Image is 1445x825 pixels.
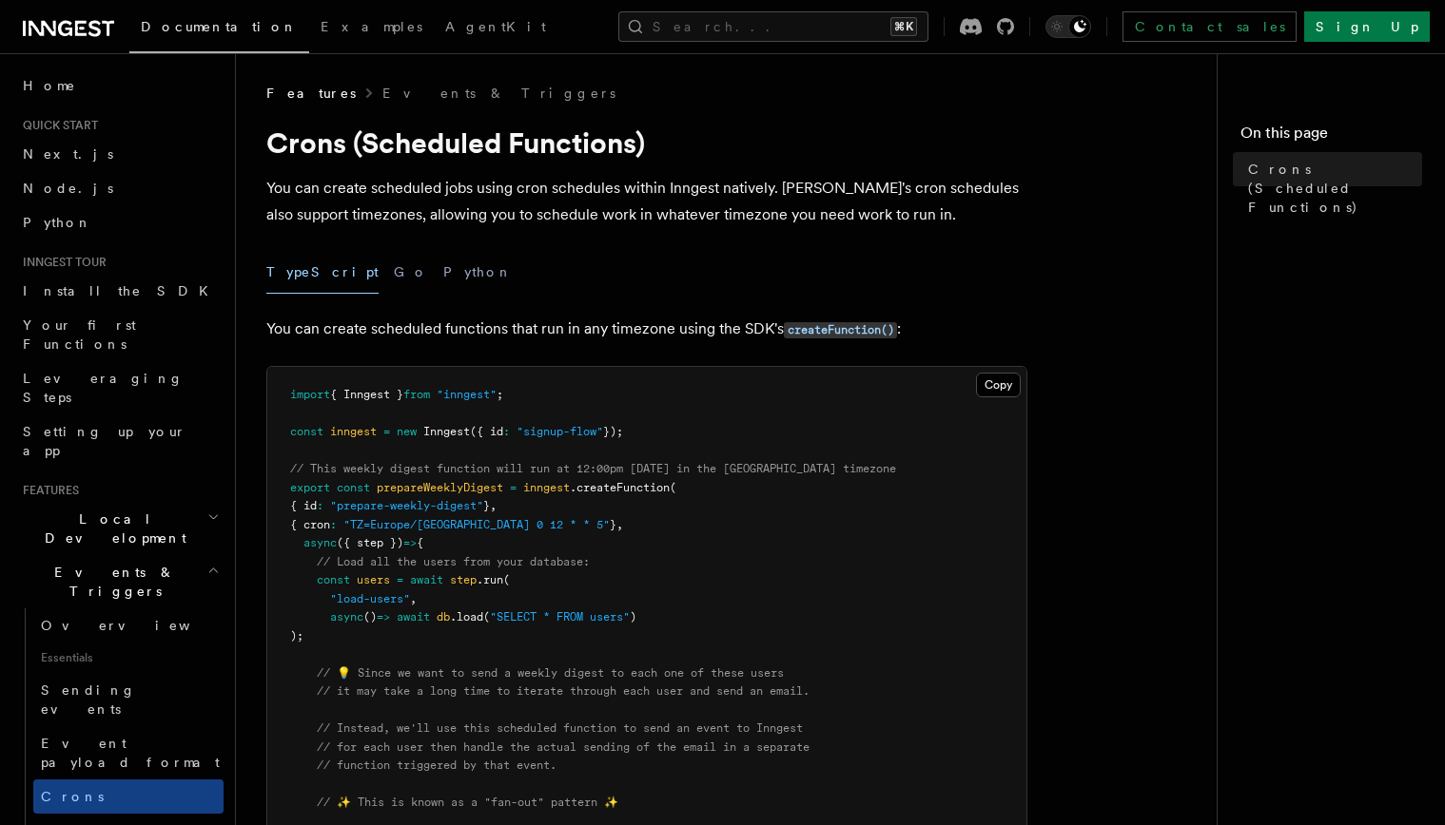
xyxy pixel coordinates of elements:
span: const [290,425,323,438]
span: , [616,518,623,531]
span: ( [503,573,510,586]
a: Setting up your app [15,414,224,468]
span: // Load all the users from your database: [317,555,590,568]
span: { Inngest } [330,388,403,401]
button: TypeScript [266,251,379,294]
a: Node.js [15,171,224,205]
span: step [450,573,477,586]
span: "signup-flow" [517,425,603,438]
span: Sending events [41,682,136,717]
span: // function triggered by that event. [317,758,557,772]
span: "load-users" [330,592,410,605]
p: You can create scheduled jobs using cron schedules within Inngest natively. [PERSON_NAME]'s cron ... [266,175,1027,228]
span: // This weekly digest function will run at 12:00pm [DATE] in the [GEOGRAPHIC_DATA] timezone [290,462,896,475]
span: export [290,481,330,494]
button: Toggle dark mode [1045,15,1091,38]
span: ( [670,481,676,494]
span: inngest [330,425,377,438]
span: prepareWeeklyDigest [377,481,503,494]
span: "prepare-weekly-digest" [330,499,483,512]
a: Examples [309,6,434,51]
a: Contact sales [1123,11,1297,42]
span: = [510,481,517,494]
span: Leveraging Steps [23,371,184,405]
span: await [410,573,443,586]
a: Next.js [15,137,224,171]
span: "inngest" [437,388,497,401]
span: Features [266,84,356,103]
a: Python [15,205,224,240]
a: Sign Up [1304,11,1430,42]
span: Crons [41,789,104,804]
span: ({ id [470,425,503,438]
span: Features [15,483,79,498]
span: // it may take a long time to iterate through each user and send an email. [317,684,810,698]
h4: On this page [1240,122,1422,152]
span: Documentation [141,19,298,34]
span: } [483,499,490,512]
span: ( [483,610,490,624]
span: = [397,573,403,586]
span: }); [603,425,623,438]
kbd: ⌘K [890,17,917,36]
span: = [383,425,390,438]
span: // for each user then handle the actual sending of the email in a separate [317,740,810,754]
button: Local Development [15,502,224,555]
a: createFunction() [784,319,897,337]
span: ({ step }) [337,536,403,549]
span: Inngest tour [15,255,107,270]
button: Python [443,251,513,294]
span: Inngest [423,425,470,438]
span: Crons (Scheduled Functions) [1248,160,1422,217]
span: { id [290,499,317,512]
span: async [330,610,363,624]
span: import [290,388,330,401]
span: Home [23,76,76,95]
span: Python [23,215,92,230]
span: // Instead, we'll use this scheduled function to send an event to Inngest [317,721,803,735]
span: AgentKit [445,19,546,34]
span: Your first Functions [23,317,136,352]
a: Overview [33,608,224,643]
a: Leveraging Steps [15,361,224,414]
a: Sending events [33,673,224,726]
span: ) [630,610,636,624]
span: Quick start [15,118,98,133]
span: .load [450,610,483,624]
span: () [363,610,377,624]
span: => [377,610,390,624]
a: Documentation [129,6,309,53]
span: async [303,536,337,549]
span: Essentials [33,643,224,673]
span: : [317,499,323,512]
a: Your first Functions [15,308,224,361]
a: Home [15,68,224,103]
span: Next.js [23,146,113,162]
span: const [337,481,370,494]
a: Crons (Scheduled Functions) [1240,152,1422,224]
span: // ✨ This is known as a "fan-out" pattern ✨ [317,796,618,809]
span: .run [477,573,503,586]
span: Event payload format [41,736,220,770]
span: .createFunction [570,481,670,494]
span: await [397,610,430,624]
span: : [503,425,510,438]
span: "SELECT * FROM users" [490,610,630,624]
a: Crons [33,779,224,814]
span: ); [290,629,303,643]
span: Node.js [23,181,113,196]
code: createFunction() [784,322,897,338]
span: inngest [523,481,570,494]
span: , [410,592,417,605]
span: , [490,499,497,512]
a: Event payload format [33,726,224,779]
span: users [357,573,390,586]
button: Copy [976,373,1021,397]
a: Events & Triggers [382,84,615,103]
span: Setting up your app [23,424,186,458]
button: Search...⌘K [618,11,928,42]
button: Events & Triggers [15,555,224,608]
span: Local Development [15,509,207,547]
span: Examples [321,19,422,34]
span: ; [497,388,503,401]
